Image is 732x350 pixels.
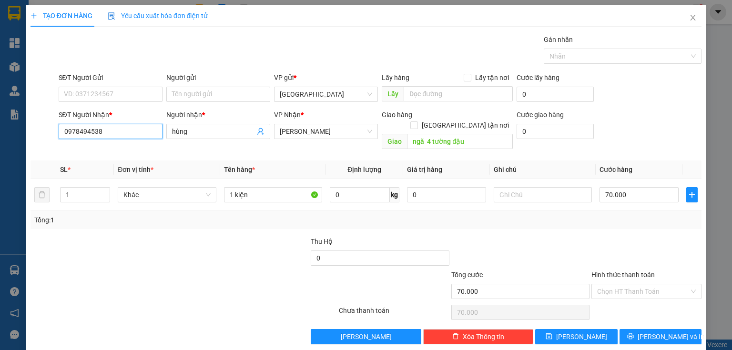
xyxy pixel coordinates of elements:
span: Khác [123,188,210,202]
span: close [689,14,697,21]
input: VD: Bàn, Ghế [224,187,322,202]
span: TẠO ĐƠN HÀNG [30,12,92,20]
input: Cước giao hàng [517,124,594,139]
label: Gán nhãn [544,36,573,43]
span: Giá trị hàng [407,166,442,173]
div: Chưa thanh toán [338,305,450,322]
span: VP Nhận [274,111,301,119]
div: Tổng: 1 [34,215,283,225]
input: Dọc đường [404,86,513,101]
input: Cước lấy hàng [517,87,594,102]
button: plus [686,187,698,202]
span: kg [390,187,399,202]
button: printer[PERSON_NAME] và In [620,329,702,344]
span: Giao hàng [382,111,412,119]
span: printer [627,333,634,340]
div: SĐT Người Gửi [59,72,163,83]
span: plus [30,12,37,19]
div: VP gửi [274,72,378,83]
span: SL [60,166,68,173]
span: plus [687,191,697,199]
span: Sài Gòn [280,87,372,101]
label: Hình thức thanh toán [591,271,655,279]
span: Lấy hàng [382,74,409,81]
span: Đơn vị tính [118,166,153,173]
span: [PERSON_NAME] [556,331,607,342]
span: Định lượng [347,166,381,173]
span: Cước hàng [600,166,632,173]
button: deleteXóa Thông tin [423,329,533,344]
span: Tên hàng [224,166,255,173]
th: Ghi chú [490,160,596,179]
span: [PERSON_NAME] [341,331,392,342]
span: Lấy tận nơi [471,72,513,83]
input: Ghi Chú [494,187,592,202]
input: 0 [407,187,486,202]
span: Tiên Thuỷ [280,124,372,139]
span: [PERSON_NAME] và In [638,331,704,342]
div: SĐT Người Nhận [59,110,163,120]
button: delete [34,187,50,202]
span: user-add [257,128,264,135]
span: delete [452,333,459,340]
span: Thu Hộ [311,238,333,245]
input: Dọc đường [407,134,513,149]
button: Close [680,5,706,31]
span: Lấy [382,86,404,101]
span: save [546,333,552,340]
span: Yêu cầu xuất hóa đơn điện tử [108,12,208,20]
img: icon [108,12,115,20]
button: save[PERSON_NAME] [535,329,618,344]
span: Tổng cước [451,271,483,279]
label: Cước giao hàng [517,111,564,119]
div: Người gửi [166,72,270,83]
div: Người nhận [166,110,270,120]
span: Xóa Thông tin [463,331,504,342]
span: Giao [382,134,407,149]
button: [PERSON_NAME] [311,329,421,344]
label: Cước lấy hàng [517,74,559,81]
span: [GEOGRAPHIC_DATA] tận nơi [418,120,513,130]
